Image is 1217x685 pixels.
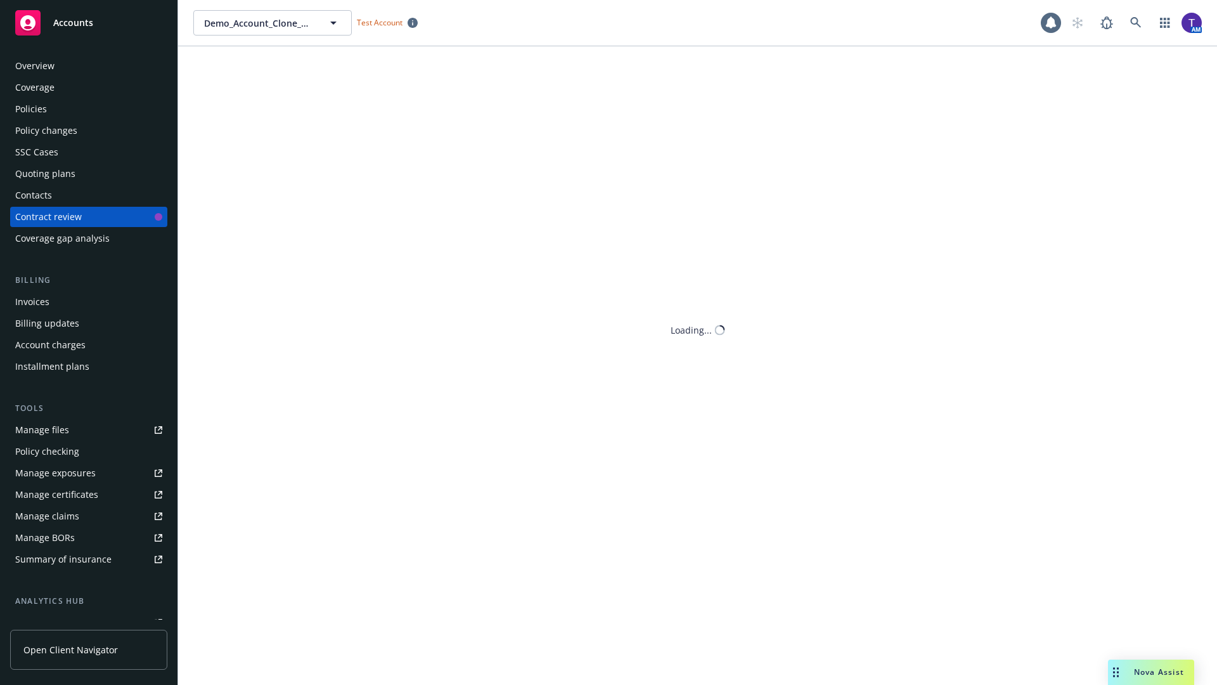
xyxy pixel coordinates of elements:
[204,16,314,30] span: Demo_Account_Clone_QA_CR_Tests_Demo
[15,292,49,312] div: Invoices
[10,549,167,570] a: Summary of insurance
[15,313,79,334] div: Billing updates
[10,402,167,415] div: Tools
[15,528,75,548] div: Manage BORs
[1108,660,1194,685] button: Nova Assist
[15,441,79,462] div: Policy checking
[10,595,167,608] div: Analytics hub
[10,441,167,462] a: Policy checking
[15,356,89,377] div: Installment plans
[15,335,86,355] div: Account charges
[10,5,167,41] a: Accounts
[10,356,167,377] a: Installment plans
[1134,667,1184,677] span: Nova Assist
[10,292,167,312] a: Invoices
[10,420,167,440] a: Manage files
[10,528,167,548] a: Manage BORs
[15,420,69,440] div: Manage files
[10,506,167,526] a: Manage claims
[193,10,352,36] button: Demo_Account_Clone_QA_CR_Tests_Demo
[15,77,55,98] div: Coverage
[10,228,167,249] a: Coverage gap analysis
[15,228,110,249] div: Coverage gap analysis
[15,142,58,162] div: SSC Cases
[10,613,167,633] a: Loss summary generator
[352,16,423,29] span: Test Account
[53,18,93,28] span: Accounts
[15,56,55,76] div: Overview
[15,121,77,141] div: Policy changes
[15,463,96,483] div: Manage exposures
[1065,10,1090,36] a: Start snowing
[15,185,52,205] div: Contacts
[10,185,167,205] a: Contacts
[10,142,167,162] a: SSC Cases
[10,313,167,334] a: Billing updates
[1108,660,1124,685] div: Drag to move
[671,323,712,337] div: Loading...
[15,613,120,633] div: Loss summary generator
[15,207,82,227] div: Contract review
[10,56,167,76] a: Overview
[1123,10,1149,36] a: Search
[1182,13,1202,33] img: photo
[15,99,47,119] div: Policies
[10,77,167,98] a: Coverage
[10,485,167,505] a: Manage certificates
[357,17,402,28] span: Test Account
[1094,10,1119,36] a: Report a Bug
[10,99,167,119] a: Policies
[1152,10,1178,36] a: Switch app
[10,274,167,287] div: Billing
[10,164,167,184] a: Quoting plans
[15,164,75,184] div: Quoting plans
[10,121,167,141] a: Policy changes
[10,463,167,483] a: Manage exposures
[23,643,118,656] span: Open Client Navigator
[10,207,167,227] a: Contract review
[15,549,112,570] div: Summary of insurance
[10,335,167,355] a: Account charges
[15,506,79,526] div: Manage claims
[15,485,98,505] div: Manage certificates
